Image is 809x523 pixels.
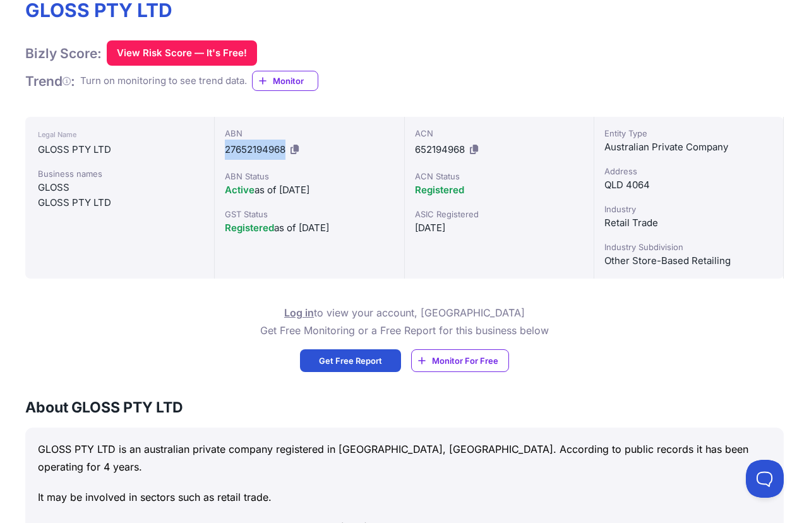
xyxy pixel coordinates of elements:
div: ACN [415,127,584,140]
div: ABN [225,127,393,140]
div: Industry Subdivision [604,241,773,253]
div: ACN Status [415,170,584,183]
span: 652194968 [415,143,465,155]
button: View Risk Score — It's Free! [107,40,257,66]
a: Monitor [252,71,318,91]
span: Monitor For Free [432,354,498,367]
div: GST Status [225,208,393,220]
p: GLOSS PTY LTD is an australian private company registered in [GEOGRAPHIC_DATA], [GEOGRAPHIC_DATA]... [38,440,771,476]
div: Turn on monitoring to see trend data. [80,74,247,88]
div: Address [604,165,773,177]
div: GLOSS [38,180,201,195]
div: as of [DATE] [225,220,393,236]
div: ASIC Registered [415,208,584,220]
span: Registered [225,222,274,234]
div: Industry [604,203,773,215]
h1: Bizly Score: [25,45,102,62]
div: Retail Trade [604,215,773,231]
span: Get Free Report [319,354,382,367]
div: Legal Name [38,127,201,142]
span: Active [225,184,255,196]
div: [DATE] [415,220,584,236]
iframe: Toggle Customer Support [746,460,784,498]
p: to view your account, [GEOGRAPHIC_DATA] Get Free Monitoring or a Free Report for this business below [260,304,549,339]
div: Entity Type [604,127,773,140]
a: Log in [284,306,314,319]
a: Get Free Report [300,349,401,372]
div: GLOSS PTY LTD [38,195,201,210]
span: 27652194968 [225,143,285,155]
div: GLOSS PTY LTD [38,142,201,157]
div: Australian Private Company [604,140,773,155]
div: as of [DATE] [225,183,393,198]
p: It may be involved in sectors such as retail trade. [38,488,771,506]
h1: Trend : [25,73,75,90]
div: QLD 4064 [604,177,773,193]
a: Monitor For Free [411,349,509,372]
div: Other Store-Based Retailing [604,253,773,268]
h3: About GLOSS PTY LTD [25,397,784,418]
span: Registered [415,184,464,196]
div: ABN Status [225,170,393,183]
div: Business names [38,167,201,180]
span: Monitor [273,75,318,87]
